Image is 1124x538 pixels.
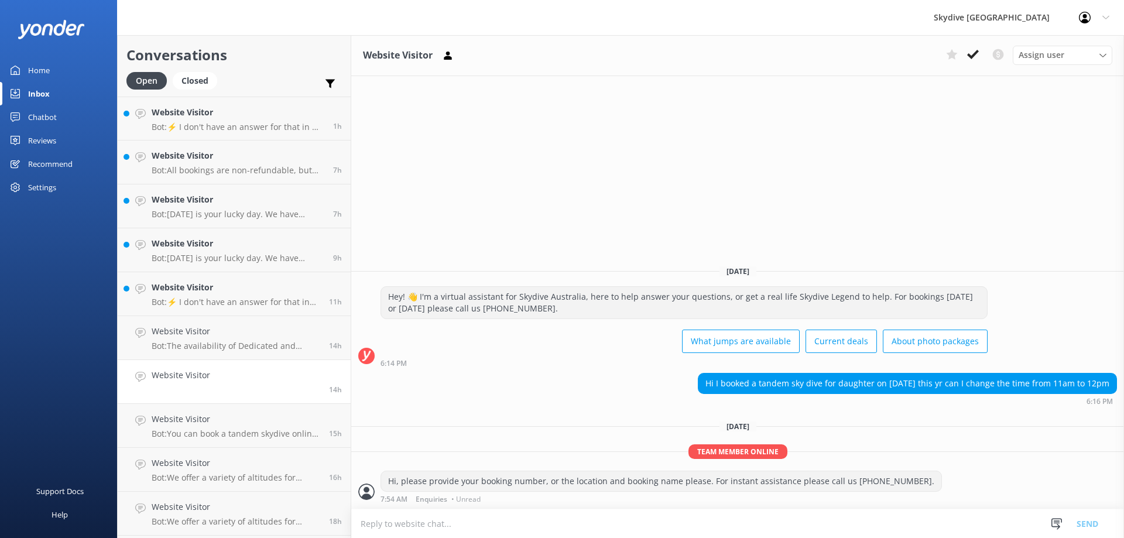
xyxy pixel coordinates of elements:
[28,129,56,152] div: Reviews
[152,457,320,470] h4: Website Visitor
[451,496,481,503] span: • Unread
[118,316,351,360] a: Website VisitorBot:The availability of Dedicated and Ultimate packages depends on space on the pl...
[381,471,941,491] div: Hi, please provide your booking number, or the location and booking name please. For instant assi...
[152,516,320,527] p: Bot: We offer a variety of altitudes for skydiving, with all dropzones providing jumps up to 15,0...
[152,122,324,132] p: Bot: ⚡ I don't have an answer for that in my knowledge base. Please try and rephrase your questio...
[118,404,351,448] a: Website VisitorBot:You can book a tandem skydive online for your partner. To accompany him, you c...
[152,501,320,513] h4: Website Visitor
[52,503,68,526] div: Help
[126,44,342,66] h2: Conversations
[152,106,324,119] h4: Website Visitor
[28,59,50,82] div: Home
[118,492,351,536] a: Website VisitorBot:We offer a variety of altitudes for skydiving, with all dropzones providing ju...
[118,228,351,272] a: Website VisitorBot:[DATE] is your lucky day. We have exclusive offers when you book direct! Visit...
[152,193,324,206] h4: Website Visitor
[1013,46,1112,64] div: Assign User
[682,330,800,353] button: What jumps are available
[333,209,342,219] span: Sep 22 2025 01:05am (UTC +10:00) Australia/Brisbane
[28,152,73,176] div: Recommend
[363,48,433,63] h3: Website Visitor
[173,74,223,87] a: Closed
[152,149,324,162] h4: Website Visitor
[152,237,324,250] h4: Website Visitor
[329,341,342,351] span: Sep 21 2025 06:28pm (UTC +10:00) Australia/Brisbane
[118,272,351,316] a: Website VisitorBot:⚡ I don't have an answer for that in my knowledge base. Please try and rephras...
[333,165,342,175] span: Sep 22 2025 01:18am (UTC +10:00) Australia/Brisbane
[152,281,320,294] h4: Website Visitor
[118,141,351,184] a: Website VisitorBot:All bookings are non-refundable, but you can reschedule your skydive to anothe...
[698,397,1117,405] div: Sep 21 2025 06:16pm (UTC +10:00) Australia/Brisbane
[126,72,167,90] div: Open
[152,209,324,220] p: Bot: [DATE] is your lucky day. We have exclusive offers when you book direct! Visit our specials ...
[333,121,342,131] span: Sep 22 2025 07:32am (UTC +10:00) Australia/Brisbane
[688,444,787,459] span: Team member online
[329,472,342,482] span: Sep 21 2025 04:03pm (UTC +10:00) Australia/Brisbane
[381,360,407,367] strong: 6:14 PM
[152,165,324,176] p: Bot: All bookings are non-refundable, but you can reschedule your skydive to another date or loca...
[329,516,342,526] span: Sep 21 2025 02:19pm (UTC +10:00) Australia/Brisbane
[381,495,942,503] div: Sep 22 2025 07:54am (UTC +10:00) Australia/Brisbane
[28,82,50,105] div: Inbox
[28,105,57,129] div: Chatbot
[118,184,351,228] a: Website VisitorBot:[DATE] is your lucky day. We have exclusive offers when you book direct! Visit...
[381,359,988,367] div: Sep 21 2025 06:14pm (UTC +10:00) Australia/Brisbane
[719,422,756,431] span: [DATE]
[329,429,342,438] span: Sep 21 2025 05:22pm (UTC +10:00) Australia/Brisbane
[806,330,877,353] button: Current deals
[329,385,342,395] span: Sep 21 2025 06:14pm (UTC +10:00) Australia/Brisbane
[152,472,320,483] p: Bot: We offer a variety of altitudes for skydiving, with all dropzones providing jumps up to 15,0...
[118,360,351,404] a: Website Visitor14h
[118,97,351,141] a: Website VisitorBot:⚡ I don't have an answer for that in my knowledge base. Please try and rephras...
[152,325,320,338] h4: Website Visitor
[152,297,320,307] p: Bot: ⚡ I don't have an answer for that in my knowledge base. Please try and rephrase your questio...
[118,448,351,492] a: Website VisitorBot:We offer a variety of altitudes for skydiving, with all dropzones providing ju...
[883,330,988,353] button: About photo packages
[381,496,407,503] strong: 7:54 AM
[1087,398,1113,405] strong: 6:16 PM
[698,373,1116,393] div: Hi I booked a tandem sky dive for daughter on [DATE] this yr can I change the time from 11am to 12pm
[18,20,85,39] img: yonder-white-logo.png
[152,341,320,351] p: Bot: The availability of Dedicated and Ultimate packages depends on space on the planes and staff...
[416,496,447,503] span: Enquiries
[126,74,173,87] a: Open
[719,266,756,276] span: [DATE]
[329,297,342,307] span: Sep 21 2025 09:23pm (UTC +10:00) Australia/Brisbane
[152,413,320,426] h4: Website Visitor
[152,369,210,382] h4: Website Visitor
[1019,49,1064,61] span: Assign user
[28,176,56,199] div: Settings
[333,253,342,263] span: Sep 21 2025 11:04pm (UTC +10:00) Australia/Brisbane
[173,72,217,90] div: Closed
[381,287,987,318] div: Hey! 👋 I'm a virtual assistant for Skydive Australia, here to help answer your questions, or get ...
[152,253,324,263] p: Bot: [DATE] is your lucky day. We have exclusive offers when you book direct! Visit our specials ...
[36,479,84,503] div: Support Docs
[152,429,320,439] p: Bot: You can book a tandem skydive online for your partner. To accompany him, you can visit the d...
